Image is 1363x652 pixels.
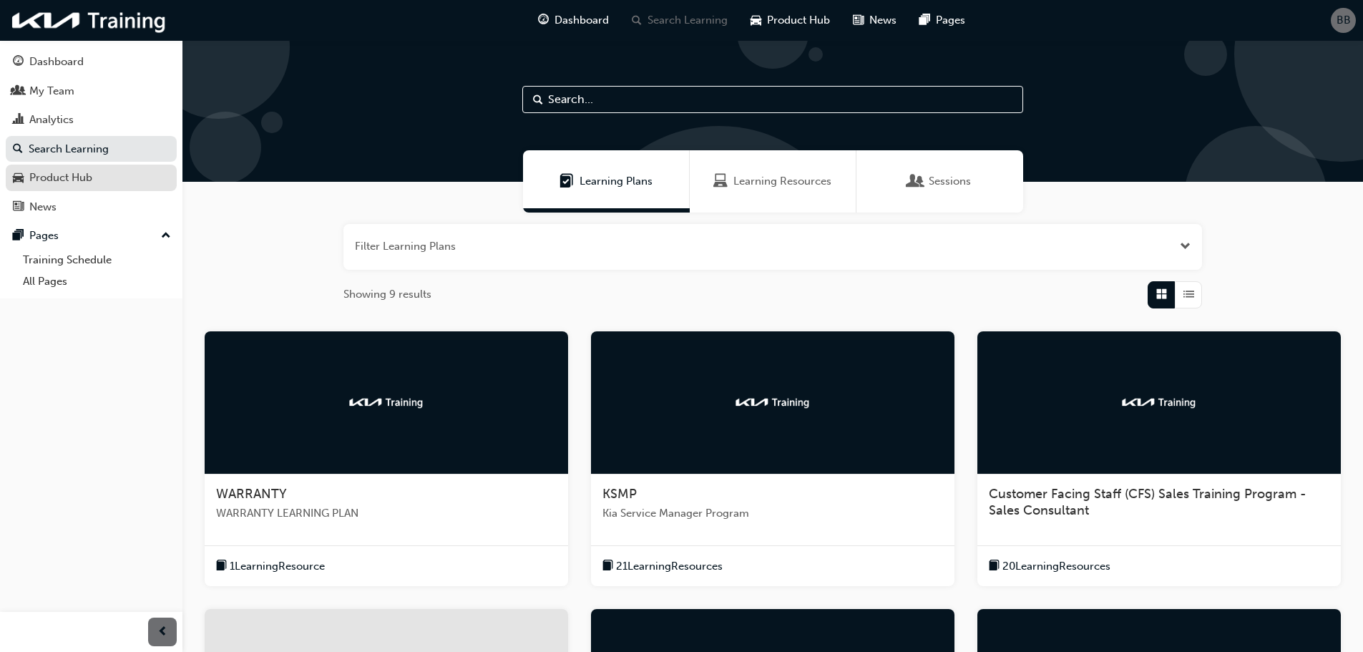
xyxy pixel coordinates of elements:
span: up-icon [161,227,171,245]
span: Customer Facing Staff (CFS) Sales Training Program - Sales Consultant [989,486,1306,519]
a: kia-trainingWARRANTYWARRANTY LEARNING PLANbook-icon1LearningResource [205,331,568,587]
a: News [6,194,177,220]
span: BB [1337,12,1351,29]
a: Analytics [6,107,177,133]
span: Product Hub [767,12,830,29]
span: WARRANTY LEARNING PLAN [216,505,557,522]
span: Learning Plans [580,173,653,190]
span: News [869,12,897,29]
span: Sessions [909,173,923,190]
button: DashboardMy TeamAnalyticsSearch LearningProduct HubNews [6,46,177,223]
button: BB [1331,8,1356,33]
a: search-iconSearch Learning [620,6,739,35]
div: Dashboard [29,54,84,70]
span: 20 Learning Resources [1002,558,1110,575]
span: book-icon [989,558,1000,575]
span: guage-icon [13,56,24,69]
img: kia-training [347,395,426,409]
span: Sessions [929,173,971,190]
a: car-iconProduct Hub [739,6,841,35]
button: book-icon1LearningResource [216,558,325,575]
a: guage-iconDashboard [527,6,620,35]
span: search-icon [13,143,23,156]
span: guage-icon [538,11,549,29]
span: news-icon [13,201,24,214]
span: people-icon [13,85,24,98]
span: news-icon [853,11,864,29]
span: List [1183,286,1194,303]
div: Product Hub [29,170,92,186]
img: kia-training [733,395,812,409]
a: kia-trainingCustomer Facing Staff (CFS) Sales Training Program - Sales Consultantbook-icon20Learn... [977,331,1341,587]
div: News [29,199,57,215]
button: Pages [6,223,177,249]
span: Dashboard [555,12,609,29]
span: book-icon [216,558,227,575]
span: Learning Resources [713,173,728,190]
span: WARRANTY [216,486,287,502]
img: kia-training [7,6,172,35]
span: 1 Learning Resource [230,558,325,575]
span: KSMP [602,486,637,502]
span: Showing 9 results [343,286,431,303]
a: news-iconNews [841,6,908,35]
span: chart-icon [13,114,24,127]
div: Analytics [29,112,74,128]
a: Learning ResourcesLearning Resources [690,150,856,213]
span: car-icon [751,11,761,29]
a: pages-iconPages [908,6,977,35]
a: Learning PlansLearning Plans [523,150,690,213]
span: prev-icon [157,623,168,641]
span: Pages [936,12,965,29]
a: kia-trainingKSMPKia Service Manager Programbook-icon21LearningResources [591,331,954,587]
span: search-icon [632,11,642,29]
img: kia-training [1120,395,1198,409]
a: My Team [6,78,177,104]
span: Search Learning [648,12,728,29]
button: book-icon20LearningResources [989,558,1110,575]
a: Training Schedule [17,249,177,271]
span: book-icon [602,558,613,575]
a: Search Learning [6,136,177,162]
div: My Team [29,83,74,99]
span: Search [533,92,543,108]
span: Grid [1156,286,1167,303]
input: Search... [522,86,1023,113]
span: Kia Service Manager Program [602,505,943,522]
span: pages-icon [919,11,930,29]
a: Dashboard [6,49,177,75]
span: pages-icon [13,230,24,243]
a: Product Hub [6,165,177,191]
span: Learning Plans [560,173,574,190]
a: SessionsSessions [856,150,1023,213]
span: car-icon [13,172,24,185]
span: Learning Resources [733,173,831,190]
a: All Pages [17,271,177,293]
div: Pages [29,228,59,244]
button: book-icon21LearningResources [602,558,723,575]
span: 21 Learning Resources [616,558,723,575]
button: Open the filter [1180,238,1191,255]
